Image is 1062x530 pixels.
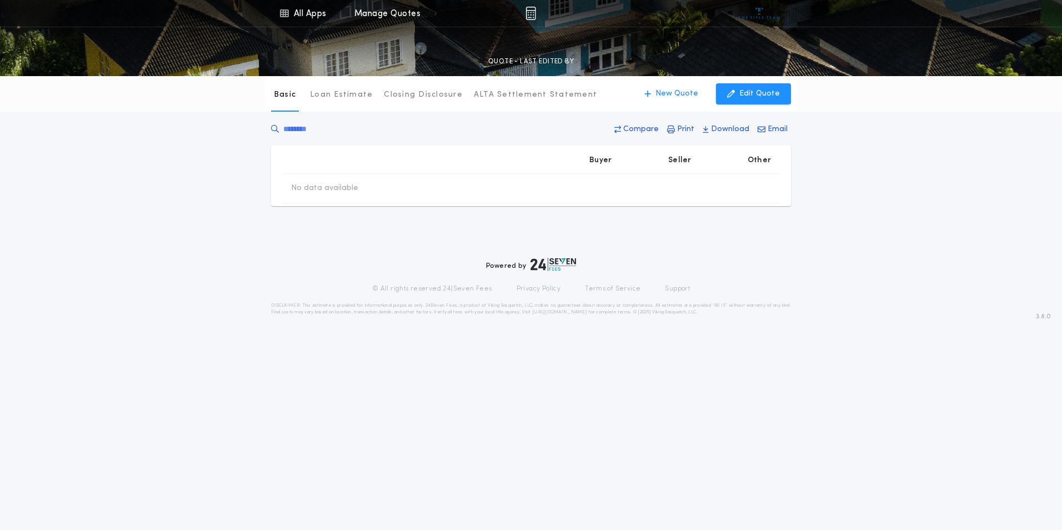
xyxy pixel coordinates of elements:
[711,124,749,135] p: Download
[739,88,780,99] p: Edit Quote
[525,7,536,20] img: img
[1036,312,1051,322] span: 3.8.0
[474,89,597,101] p: ALTA Settlement Statement
[611,119,662,139] button: Compare
[633,83,709,104] button: New Quote
[665,284,690,293] a: Support
[623,124,659,135] p: Compare
[739,8,780,19] img: vs-icon
[384,89,463,101] p: Closing Disclosure
[716,83,791,104] button: Edit Quote
[274,89,296,101] p: Basic
[748,155,771,166] p: Other
[310,89,373,101] p: Loan Estimate
[677,124,694,135] p: Print
[486,258,576,271] div: Powered by
[488,56,574,67] p: QUOTE - LAST EDITED BY
[655,88,698,99] p: New Quote
[530,258,576,271] img: logo
[372,284,492,293] p: © All rights reserved. 24|Seven Fees
[768,124,788,135] p: Email
[699,119,753,139] button: Download
[585,284,640,293] a: Terms of Service
[532,310,587,314] a: [URL][DOMAIN_NAME]
[271,302,791,316] p: DISCLAIMER: This estimate is provided for informational purposes only. 24|Seven Fees, a product o...
[668,155,692,166] p: Seller
[754,119,791,139] button: Email
[282,174,367,203] td: No data available
[589,155,612,166] p: Buyer
[664,119,698,139] button: Print
[517,284,561,293] a: Privacy Policy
